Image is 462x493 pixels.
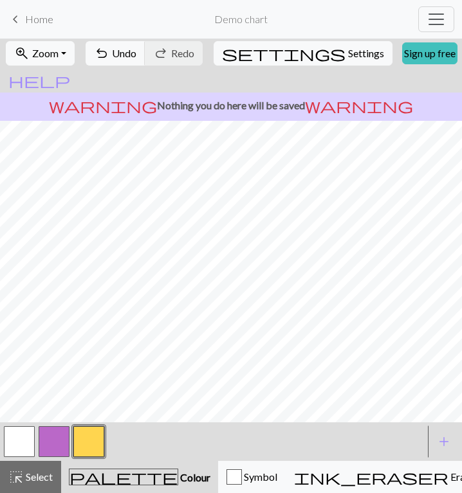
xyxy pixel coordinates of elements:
span: keyboard_arrow_left [8,10,23,28]
span: help [8,71,70,89]
a: Home [8,8,53,30]
a: Sign up free [402,42,457,64]
span: warning [49,96,157,114]
span: Symbol [242,471,277,483]
span: Undo [112,47,136,59]
p: Nothing you do here will be saved [5,98,457,113]
span: add [436,433,452,451]
button: Undo [86,41,145,66]
span: Settings [348,46,384,61]
button: Toggle navigation [418,6,454,32]
button: Colour [61,461,218,493]
span: undo [94,44,109,62]
span: Colour [178,471,210,483]
span: zoom_in [14,44,30,62]
h2: Demo chart [214,13,268,25]
span: Home [25,13,53,25]
span: Zoom [32,47,59,59]
span: highlight_alt [8,468,24,486]
span: settings [222,44,346,62]
span: palette [69,468,178,486]
span: ink_eraser [294,468,448,486]
i: Settings [222,46,346,61]
button: Symbol [218,461,286,493]
span: warning [305,96,413,114]
button: SettingsSettings [214,41,393,66]
span: Select [24,471,53,483]
button: Zoom [6,41,75,66]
